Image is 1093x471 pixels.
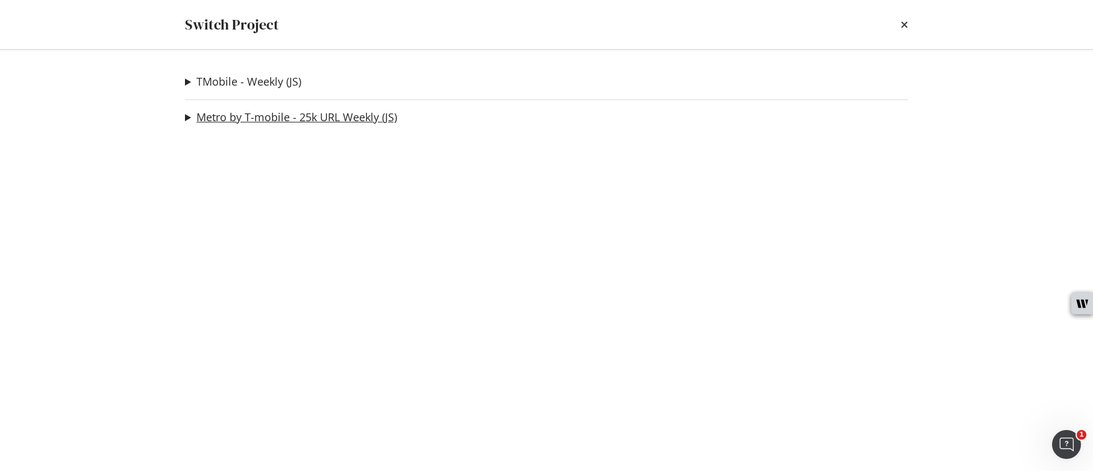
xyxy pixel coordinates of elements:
div: Switch Project [185,14,279,35]
summary: TMobile - Weekly (JS) [185,74,301,90]
iframe: Intercom live chat [1052,430,1081,459]
a: Metro by T-mobile - 25k URL Weekly (JS) [196,111,397,124]
div: times [901,14,908,35]
a: TMobile - Weekly (JS) [196,75,301,88]
summary: Metro by T-mobile - 25k URL Weekly (JS) [185,110,397,125]
span: 1 [1077,430,1086,440]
